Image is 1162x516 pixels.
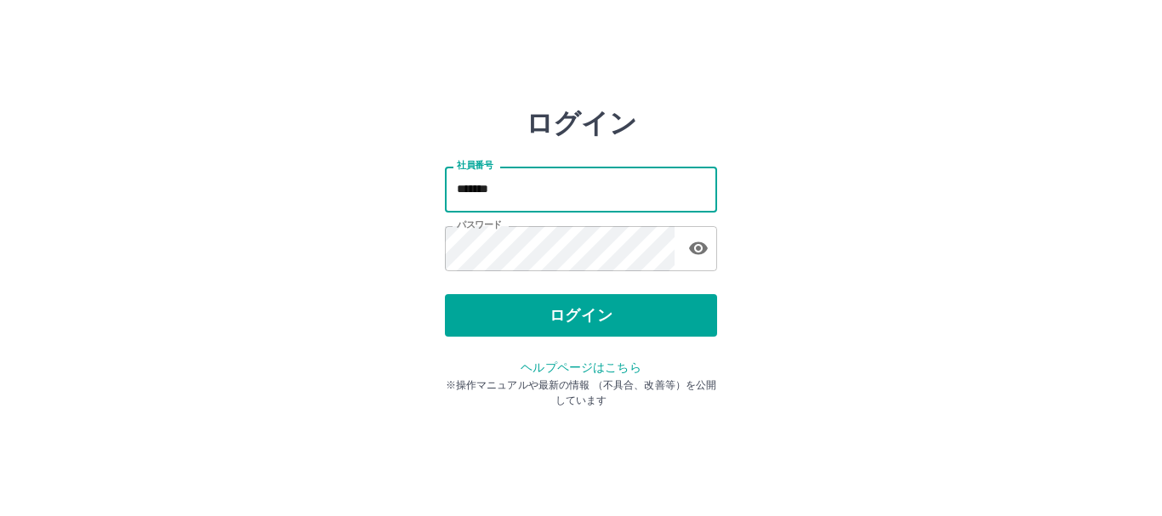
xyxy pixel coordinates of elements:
p: ※操作マニュアルや最新の情報 （不具合、改善等）を公開しています [445,377,717,408]
h2: ログイン [526,107,637,139]
label: パスワード [457,218,502,231]
a: ヘルプページはこちら [521,360,641,374]
button: ログイン [445,294,717,337]
label: 社員番号 [457,159,493,172]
